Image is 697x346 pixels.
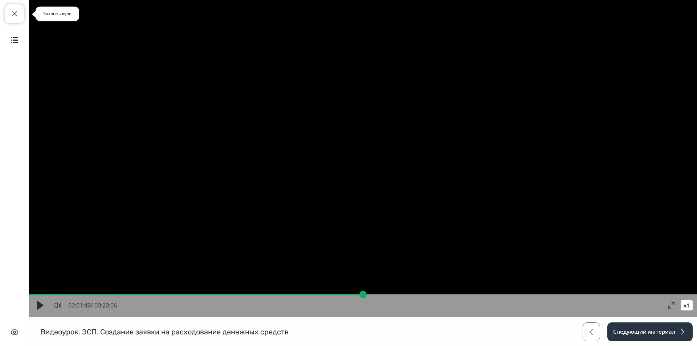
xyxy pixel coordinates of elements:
[68,301,117,310] div: 00:01:49 / 00:20:06
[41,327,289,337] h1: Видеоурок. ЭСП. Создание заявки на расходование денежных средств
[40,11,75,17] p: Закрыть курс
[681,300,693,310] button: x1
[10,328,19,337] img: Скрыть интерфейс
[10,36,19,44] img: Содержание
[607,322,693,341] button: Следующий материал
[5,4,24,23] button: Закрыть курс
